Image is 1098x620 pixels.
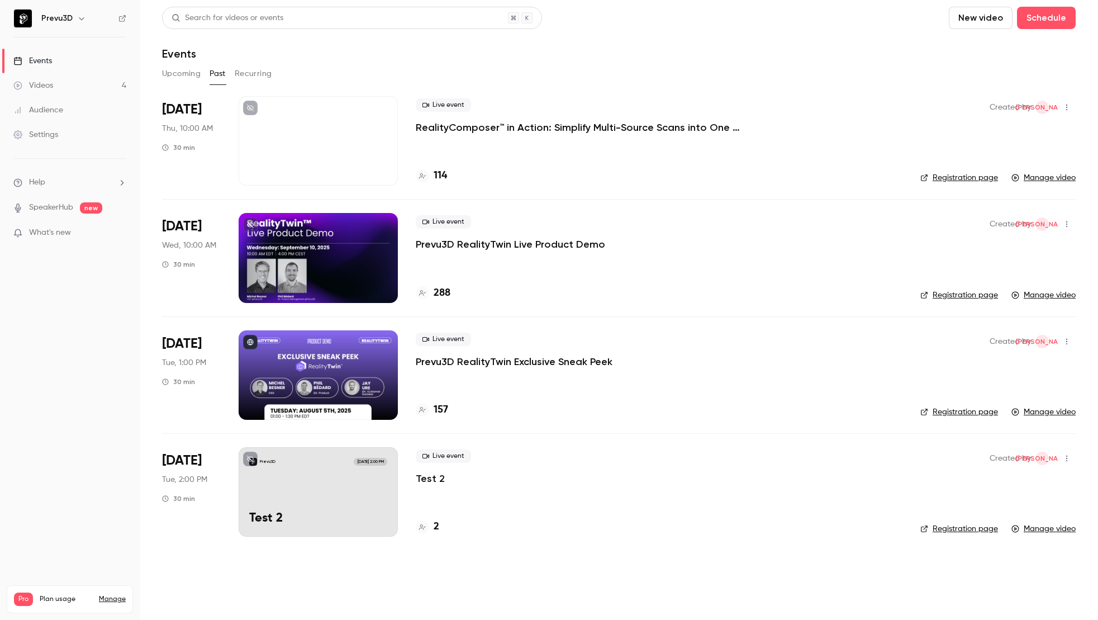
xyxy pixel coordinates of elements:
div: Sep 10 Wed, 10:00 AM (America/Toronto) [162,213,221,302]
p: Test 2 [249,512,387,526]
span: Live event [416,98,471,112]
span: What's new [29,227,71,239]
span: [DATE] [162,452,202,470]
a: Manage video [1011,172,1076,183]
span: [PERSON_NAME] [1016,101,1069,114]
h4: 288 [434,286,450,301]
h4: 114 [434,168,447,183]
h4: 2 [434,519,439,534]
div: 30 min [162,260,195,269]
h6: Prevu3D [41,13,73,24]
span: Live event [416,215,471,229]
button: Recurring [235,65,272,83]
a: Registration page [920,172,998,183]
div: Aug 5 Tue, 1:00 PM (America/Toronto) [162,330,221,420]
span: Julie Osmond [1035,217,1049,231]
li: help-dropdown-opener [13,177,126,188]
a: Registration page [920,523,998,534]
p: Prevu3D [260,459,275,465]
span: Pro [14,593,33,606]
button: Upcoming [162,65,201,83]
button: Past [210,65,226,83]
div: 30 min [162,143,195,152]
span: Live event [416,333,471,346]
span: Julie Osmond [1035,452,1049,465]
span: [PERSON_NAME] [1016,217,1069,231]
span: Created by [990,452,1031,465]
h1: Events [162,47,196,60]
a: 2 [416,519,439,534]
img: Prevu3D [14,10,32,27]
span: [DATE] [162,101,202,119]
h4: 157 [434,403,448,418]
div: 30 min [162,377,195,386]
span: Live event [416,449,471,463]
a: 114 [416,168,447,183]
span: Plan usage [40,595,92,604]
div: Events [13,55,52,67]
div: Settings [13,129,58,140]
span: Created by [990,217,1031,231]
iframe: Noticeable Trigger [113,228,126,238]
span: [DATE] [162,335,202,353]
span: [DATE] 2:00 PM [354,458,387,466]
span: Julie Osmond [1035,101,1049,114]
span: Tue, 2:00 PM [162,474,207,485]
a: 157 [416,403,448,418]
a: Prevu3D RealityTwin Exclusive Sneak Peek [416,355,612,368]
div: Audience [13,105,63,116]
a: Prevu3D RealityTwin Live Product Demo [416,238,605,251]
a: 288 [416,286,450,301]
span: Wed, 10:00 AM [162,240,216,251]
span: [DATE] [162,217,202,235]
button: New video [949,7,1013,29]
a: Manage video [1011,290,1076,301]
div: 30 min [162,494,195,503]
button: Schedule [1017,7,1076,29]
a: Registration page [920,406,998,418]
a: SpeakerHub [29,202,73,214]
div: Sep 25 Thu, 10:00 AM (America/Toronto) [162,96,221,186]
span: new [80,202,102,214]
a: Manage video [1011,406,1076,418]
span: Julie Osmond [1035,335,1049,348]
span: Created by [990,101,1031,114]
span: Thu, 10:00 AM [162,123,213,134]
a: Test 2 [416,472,445,485]
a: Manage [99,595,126,604]
a: Manage video [1011,523,1076,534]
div: Videos [13,80,53,91]
span: Created by [990,335,1031,348]
a: Test 2Prevu3D[DATE] 2:00 PMTest 2 [239,447,398,537]
span: Tue, 1:00 PM [162,357,206,368]
div: Jul 29 Tue, 2:00 PM (America/Toronto) [162,447,221,537]
span: [PERSON_NAME] [1016,335,1069,348]
a: RealityComposer™ in Action: Simplify Multi-Source Scans into One Visual Twin [416,121,751,134]
span: Help [29,177,45,188]
a: Registration page [920,290,998,301]
span: [PERSON_NAME] [1016,452,1069,465]
div: Search for videos or events [172,12,283,24]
